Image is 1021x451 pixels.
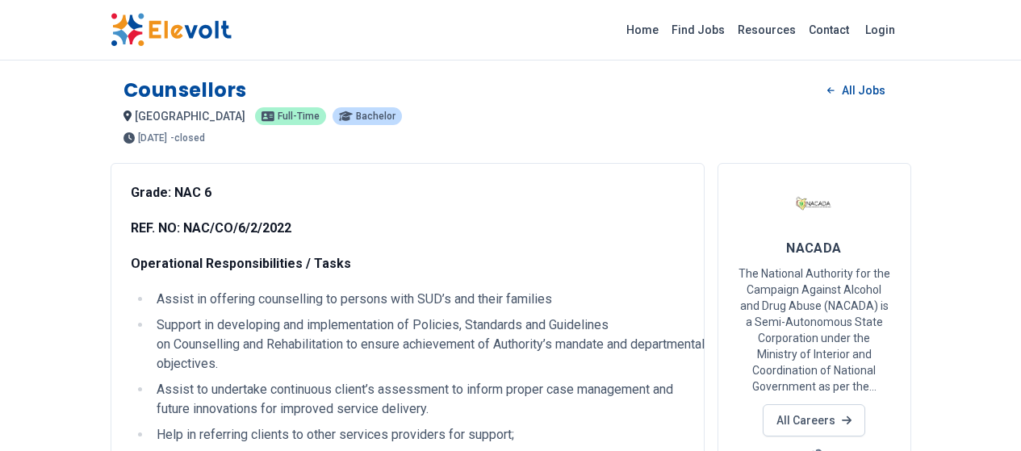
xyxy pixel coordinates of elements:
[111,13,232,47] img: Elevolt
[138,133,167,143] span: [DATE]
[152,425,684,445] li: Help in referring clients to other services providers for support;
[856,14,905,46] a: Login
[763,404,865,436] a: All Careers
[620,17,665,43] a: Home
[356,111,395,121] span: bachelor
[278,111,320,121] span: full-time
[786,240,842,256] span: NACADA
[123,77,248,103] h1: Counsellors
[738,265,891,395] p: The National Authority for the Campaign Against Alcohol and Drug Abuse (NACADA) is a Semi-Autonom...
[131,185,211,200] strong: Grade: NAC 6
[152,380,684,419] li: Assist to undertake continuous client’s assessment to inform proper case management and future in...
[665,17,731,43] a: Find Jobs
[131,220,291,236] strong: REF. NO: NAC/CO/6/2/2022
[170,133,205,143] p: - closed
[794,183,835,223] img: NACADA
[814,78,898,102] a: All Jobs
[731,17,802,43] a: Resources
[135,110,245,123] span: [GEOGRAPHIC_DATA]
[152,315,684,374] li: Support in developing and implementation of Policies, Standards and Guidelines on Counselling and...
[152,290,684,309] li: Assist in offering counselling to persons with SUD’s and their families
[802,17,856,43] a: Contact
[131,256,351,271] strong: Operational Responsibilities / Tasks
